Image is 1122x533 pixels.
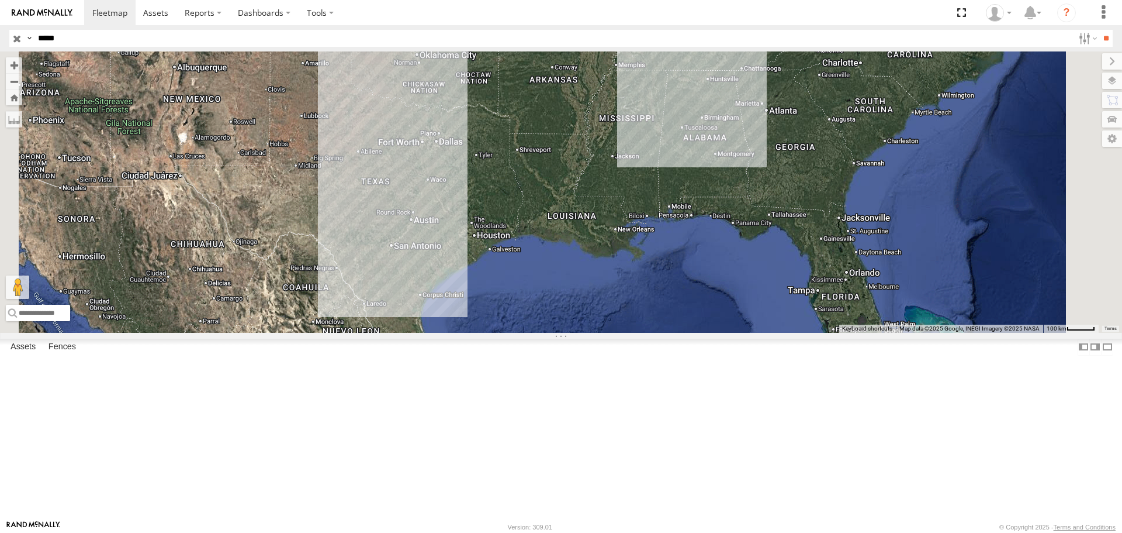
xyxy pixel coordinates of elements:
div: Aurora Salinas [982,4,1016,22]
button: Zoom out [6,73,22,90]
button: Zoom in [6,57,22,73]
label: Dock Summary Table to the Left [1078,339,1089,356]
i: ? [1057,4,1076,22]
a: Terms (opens in new tab) [1104,326,1117,331]
label: Search Query [25,30,34,47]
a: Visit our Website [6,521,60,533]
button: Keyboard shortcuts [842,325,892,333]
div: © Copyright 2025 - [999,524,1116,531]
label: Measure [6,111,22,128]
button: Drag Pegman onto the map to open Street View [6,276,29,299]
button: Map Scale: 100 km per 45 pixels [1043,325,1099,333]
label: Fences [43,339,82,356]
label: Map Settings [1102,130,1122,147]
img: rand-logo.svg [12,9,72,17]
a: Terms and Conditions [1054,524,1116,531]
label: Dock Summary Table to the Right [1089,339,1101,356]
span: 100 km [1047,325,1066,332]
span: Map data ©2025 Google, INEGI Imagery ©2025 NASA [899,325,1040,332]
label: Search Filter Options [1074,30,1099,47]
div: Version: 309.01 [508,524,552,531]
label: Hide Summary Table [1102,339,1113,356]
button: Zoom Home [6,90,22,105]
label: Assets [5,339,41,356]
